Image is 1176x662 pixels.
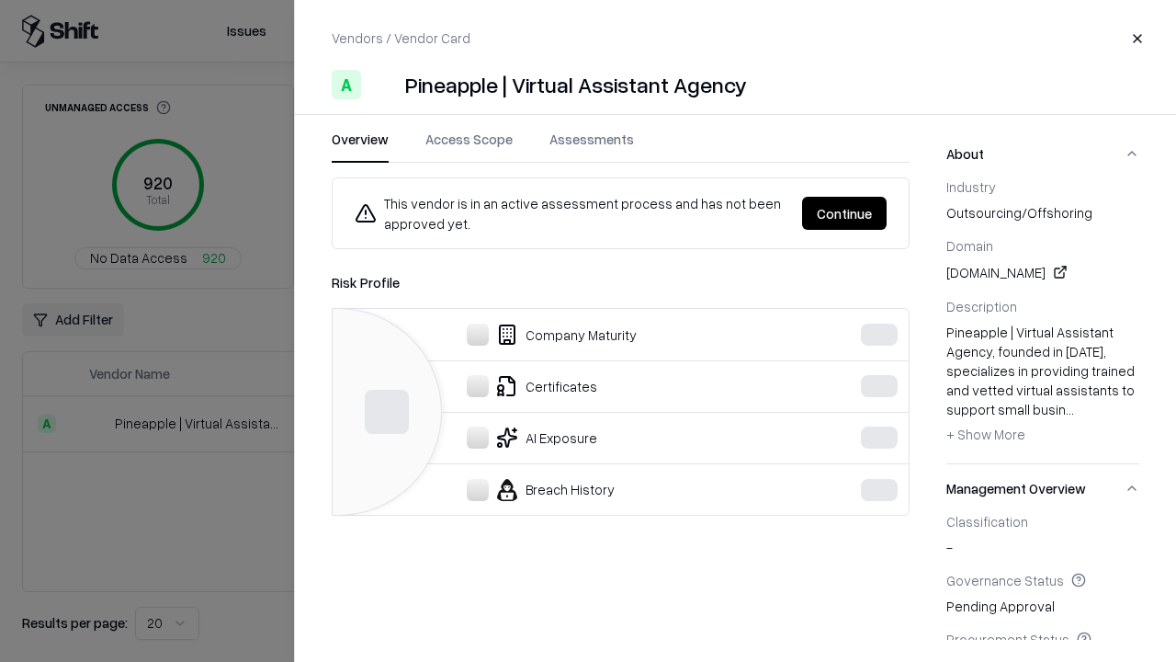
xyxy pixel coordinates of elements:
[946,130,1139,178] button: About
[802,197,887,230] button: Continue
[405,70,747,99] div: Pineapple | Virtual Assistant Agency
[549,130,634,163] button: Assessments
[946,572,1139,616] div: Pending Approval
[946,298,1139,314] div: Description
[946,203,1139,223] span: outsourcing/offshoring
[946,323,1139,450] div: Pineapple | Virtual Assistant Agency, founded in [DATE], specializes in providing trained and vet...
[946,572,1139,588] div: Governance Status
[946,513,1139,530] div: Classification
[946,178,1139,195] div: Industry
[368,70,398,99] img: Pineapple | Virtual Assistant Agency
[425,130,513,163] button: Access Scope
[946,631,1139,647] div: Procurement Status
[946,261,1139,283] div: [DOMAIN_NAME]
[332,29,470,48] p: Vendors / Vendor Card
[946,513,1139,557] div: -
[347,479,805,501] div: Breach History
[946,426,1025,442] span: + Show More
[347,375,805,397] div: Certificates
[332,271,910,293] div: Risk Profile
[1066,401,1074,417] span: ...
[946,237,1139,254] div: Domain
[946,178,1139,463] div: About
[347,324,805,346] div: Company Maturity
[355,193,787,234] div: This vendor is in an active assessment process and has not been approved yet.
[946,464,1139,513] button: Management Overview
[332,130,389,163] button: Overview
[946,419,1025,449] button: + Show More
[347,427,805,449] div: AI Exposure
[332,70,361,99] div: A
